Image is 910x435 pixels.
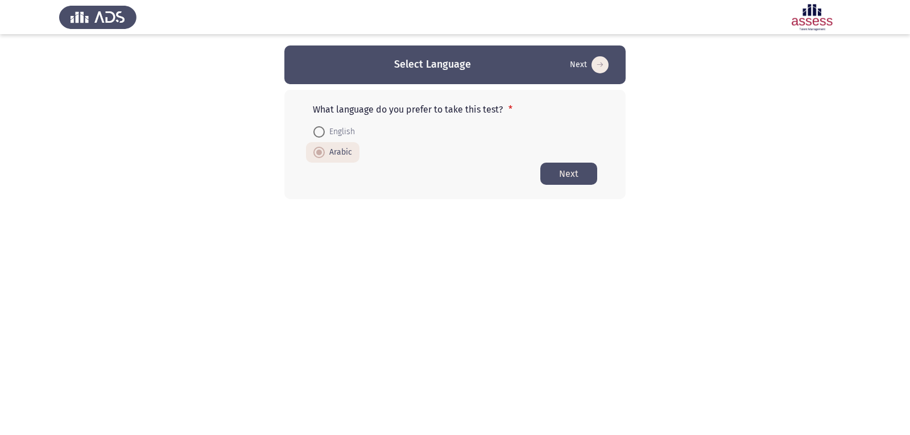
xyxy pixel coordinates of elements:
img: Assessment logo of Misr Insurance Situational Judgment Assessment (Managerial-V1) [773,1,851,33]
button: Start assessment [540,163,597,185]
h3: Select Language [394,57,471,72]
button: Start assessment [566,56,612,74]
p: What language do you prefer to take this test? [313,104,597,115]
img: Assess Talent Management logo [59,1,136,33]
span: Arabic [325,146,352,159]
span: English [325,125,355,139]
